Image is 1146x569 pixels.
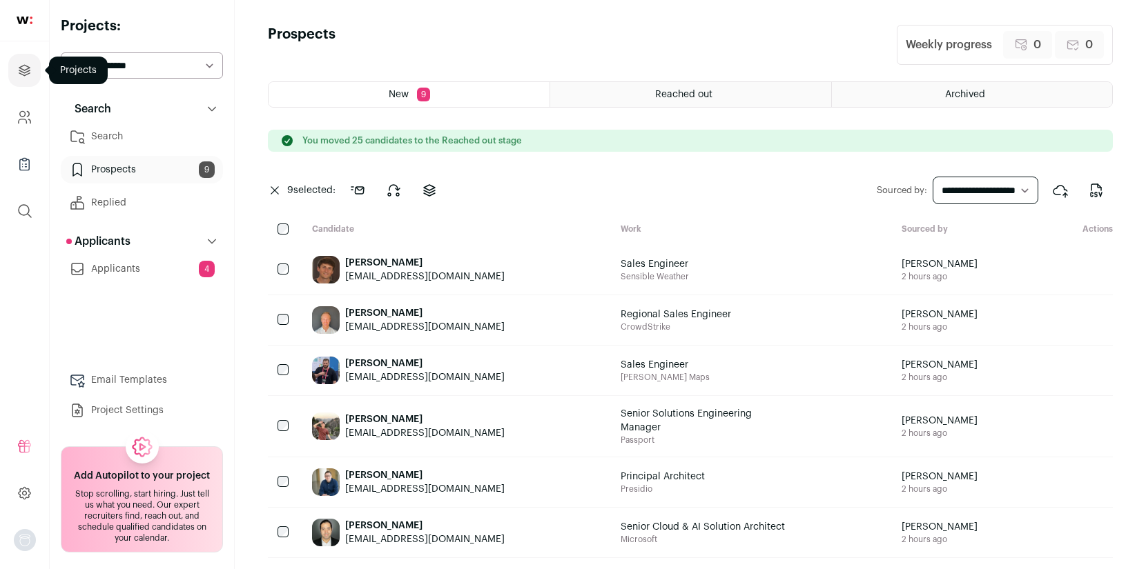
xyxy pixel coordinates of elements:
img: d6083d5e8b5d49a152c5a521fb64f766f8900906636b0418a1878c89f7d7ecf0 [312,412,340,440]
a: Company and ATS Settings [8,101,41,134]
span: [PERSON_NAME] [902,308,978,321]
img: b0f05e4286c7a71824adfe5dec62e85df1537a5cc7fd9583befc669b97da23d9 [312,357,340,384]
div: [EMAIL_ADDRESS][DOMAIN_NAME] [345,426,505,440]
div: [EMAIL_ADDRESS][DOMAIN_NAME] [345,270,505,283]
button: Export to CSV [1080,174,1113,207]
span: 0 [1085,37,1093,53]
span: 2 hours ago [902,271,978,282]
div: Projects [49,57,108,84]
span: CrowdStrike [621,321,731,332]
span: Presidio [621,483,705,495]
a: Add Autopilot to your project Stop scrolling, start hiring. Just tell us what you need. Our exper... [61,446,223,552]
a: Reached out [550,82,831,107]
h1: Prospects [268,25,336,65]
a: Prospects9 [61,156,223,183]
a: Company Lists [8,148,41,181]
p: You moved 25 candidates to the Reached out stage [302,135,522,146]
div: Weekly progress [906,37,992,53]
label: Sourced by: [877,185,927,196]
p: Search [66,101,111,117]
a: Applicants4 [61,255,223,283]
a: Replied [61,189,223,217]
button: Open dropdown [14,529,36,551]
a: Search [61,123,223,150]
span: 0 [1033,37,1041,53]
img: 382e4b448f52735b08b408fa4968c7db69a7968ae1ffbd55a4006d1d5e4e03ab [312,306,340,334]
span: [PERSON_NAME] [902,470,978,483]
div: [EMAIL_ADDRESS][DOMAIN_NAME] [345,370,505,384]
span: 2 hours ago [902,428,978,439]
span: Sales Engineer [621,257,689,271]
div: Work [610,223,891,237]
span: Senior Solutions Engineering Manager [621,407,786,435]
span: [PERSON_NAME] [902,257,978,271]
a: Projects [8,54,41,87]
div: [PERSON_NAME] [345,306,505,320]
span: 2 hours ago [902,321,978,332]
p: Applicants [66,233,130,250]
span: [PERSON_NAME] [902,358,978,372]
button: Applicants [61,228,223,255]
span: Reached out [655,90,712,99]
div: [PERSON_NAME] [345,256,505,270]
img: 842ee6dc3a279584f1ffa11d124eb9b94c0340abcd44217128b4048b6279aa58.jpg [312,519,340,546]
div: [PERSON_NAME] [345,468,505,482]
span: 9 [287,186,293,195]
a: Email Templates [61,366,223,394]
button: Search [61,95,223,123]
span: 2 hours ago [902,483,978,495]
span: Archived [945,90,985,99]
div: Sourced by [891,223,1082,237]
div: [EMAIL_ADDRESS][DOMAIN_NAME] [345,482,505,496]
div: Candidate [301,223,610,237]
span: Passport [621,435,786,446]
div: [EMAIL_ADDRESS][DOMAIN_NAME] [345,532,505,546]
span: 9 [417,88,430,101]
div: [PERSON_NAME] [345,412,505,426]
span: selected: [287,183,336,197]
img: 8f78851a5938b93bec8b0b2866289d9f3069dc6464e364ada422006a5af1926d [312,256,340,283]
span: Microsoft [621,534,785,545]
span: [PERSON_NAME] [902,414,978,428]
div: [PERSON_NAME] [345,357,505,370]
a: Project Settings [61,397,223,424]
span: [PERSON_NAME] Maps [621,372,710,383]
span: 2 hours ago [902,372,978,383]
h2: Add Autopilot to your project [74,469,210,483]
div: [PERSON_NAME] [345,519,505,532]
div: Actions [1082,223,1113,237]
button: Export to ATS [1044,174,1077,207]
img: wellfound-shorthand-0d5821cbd27db2630d0214b213865d53afaa358527fdda9d0ea32b1df1b89c2c.svg [17,17,32,24]
a: Archived [832,82,1112,107]
img: 6e796d09257dd5d043322b0263b000a7bb74635ad4bfae83789992810ea576b3 [312,468,340,496]
span: 4 [199,261,215,277]
span: Senior Cloud & AI Solution Architect [621,520,785,534]
span: Regional Sales Engineer [621,308,731,321]
h2: Projects: [61,17,223,36]
div: Stop scrolling, start hiring. Just tell us what you need. Our expert recruiters find, reach out, ... [70,488,214,543]
img: nopic.png [14,529,36,551]
span: [PERSON_NAME] [902,520,978,534]
span: 2 hours ago [902,534,978,545]
span: New [389,90,409,99]
div: [EMAIL_ADDRESS][DOMAIN_NAME] [345,320,505,334]
span: 9 [199,161,215,178]
span: Principal Architect [621,470,705,483]
span: Sales Engineer [621,358,710,372]
span: Sensible Weather [621,271,689,282]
